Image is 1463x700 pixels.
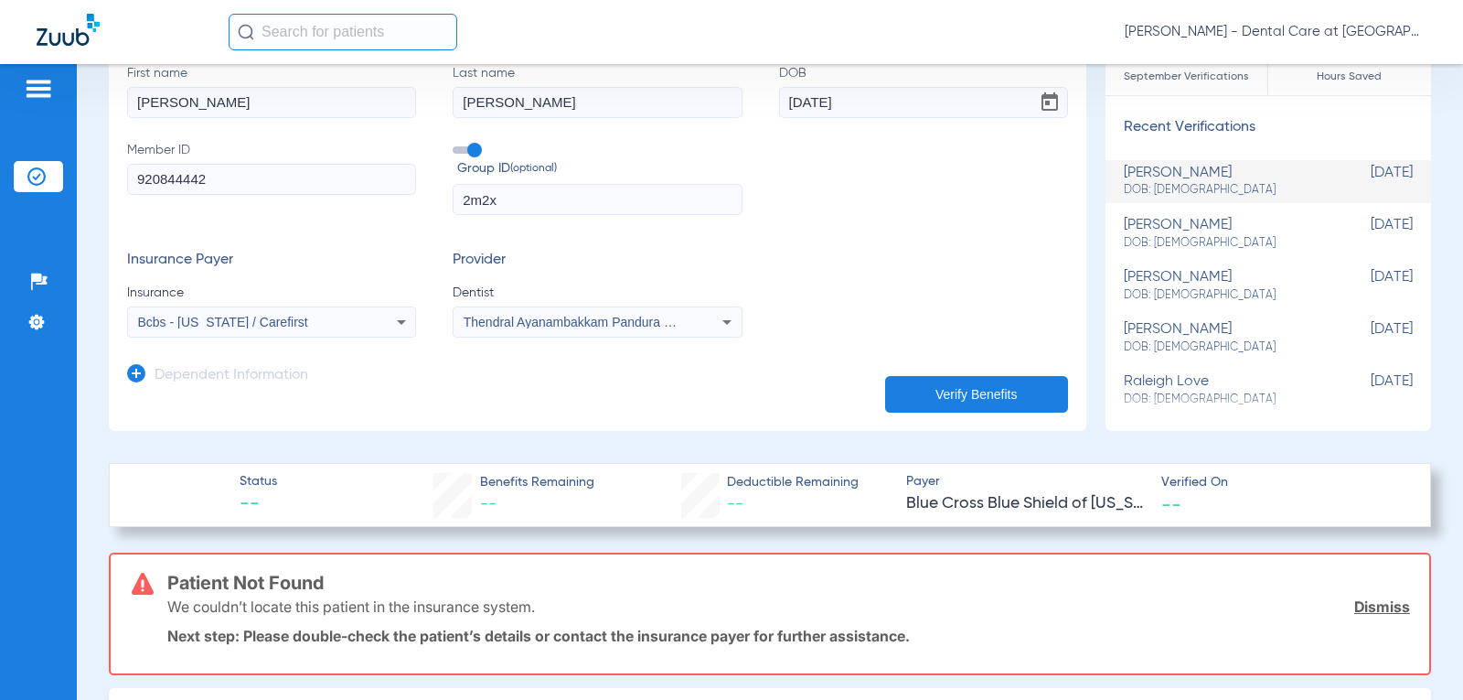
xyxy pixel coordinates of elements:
[1268,68,1431,86] span: Hours Saved
[1105,68,1267,86] span: September Verifications
[1161,494,1181,513] span: --
[906,492,1146,515] span: Blue Cross Blue Shield of [US_STATE]
[1125,23,1426,41] span: [PERSON_NAME] - Dental Care at [GEOGRAPHIC_DATA]
[229,14,457,50] input: Search for patients
[906,472,1146,491] span: Payer
[127,284,416,302] span: Insurance
[127,141,416,216] label: Member ID
[1105,119,1431,137] h3: Recent Verifications
[1321,217,1413,251] span: [DATE]
[240,492,277,518] span: --
[1321,373,1413,407] span: [DATE]
[457,159,742,178] span: Group ID
[453,87,742,118] input: Last name
[1124,235,1321,252] span: DOB: [DEMOGRAPHIC_DATA]
[240,472,277,491] span: Status
[1031,84,1068,121] button: Open calendar
[238,24,254,40] img: Search Icon
[727,496,743,512] span: --
[1321,321,1413,355] span: [DATE]
[510,159,557,178] small: (optional)
[167,598,535,616] p: We couldn’t locate this patient in the insurance system.
[127,87,416,118] input: First name
[127,164,416,195] input: Member ID
[464,315,735,329] span: Thendral Ayanambakkam Pandura 1386428605
[1321,269,1413,303] span: [DATE]
[779,87,1068,118] input: DOBOpen calendar
[1124,165,1321,199] div: [PERSON_NAME]
[1354,598,1410,616] a: Dismiss
[167,574,1410,592] h3: Patient Not Found
[1124,217,1321,251] div: [PERSON_NAME]
[1124,269,1321,303] div: [PERSON_NAME]
[1124,287,1321,304] span: DOB: [DEMOGRAPHIC_DATA]
[1321,165,1413,199] span: [DATE]
[453,252,742,270] h3: Provider
[1161,473,1401,492] span: Verified On
[37,14,100,46] img: Zuub Logo
[885,376,1068,413] button: Verify Benefits
[453,64,742,118] label: Last name
[779,64,1068,118] label: DOB
[1124,373,1321,407] div: raleigh love
[1124,182,1321,199] span: DOB: [DEMOGRAPHIC_DATA]
[132,573,154,595] img: error-icon
[453,284,742,302] span: Dentist
[167,627,1410,645] p: Next step: Please double-check the patient’s details or contact the insurance payer for further a...
[1124,339,1321,356] span: DOB: [DEMOGRAPHIC_DATA]
[480,473,594,492] span: Benefits Remaining
[1124,392,1321,408] span: DOB: [DEMOGRAPHIC_DATA]
[727,473,859,492] span: Deductible Remaining
[1124,321,1321,355] div: [PERSON_NAME]
[138,315,308,329] span: Bcbs - [US_STATE] / Carefirst
[127,64,416,118] label: First name
[155,367,308,385] h3: Dependent Information
[24,78,53,100] img: hamburger-icon
[127,252,416,270] h3: Insurance Payer
[480,496,497,512] span: --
